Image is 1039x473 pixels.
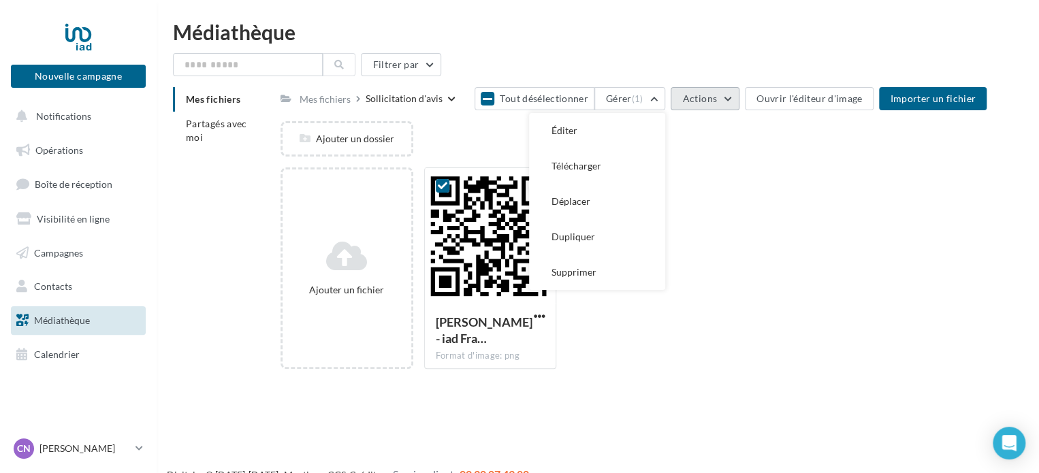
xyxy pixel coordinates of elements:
[300,93,351,106] div: Mes fichiers
[632,93,643,104] span: (1)
[186,118,247,143] span: Partagés avec moi
[8,169,148,199] a: Boîte de réception
[529,219,665,255] button: Dupliquer
[993,427,1025,459] div: Open Intercom Messenger
[879,87,987,110] button: Importer un fichier
[594,87,666,110] button: Gérer(1)
[35,144,83,156] span: Opérations
[529,255,665,290] button: Supprimer
[34,280,72,292] span: Contacts
[186,93,240,105] span: Mes fichiers
[529,184,665,219] button: Déplacer
[8,136,148,165] a: Opérations
[366,92,443,105] div: Sollicitation d'avis
[890,93,976,104] span: Importer un fichier
[529,113,665,148] button: Éditer
[361,53,441,76] button: Filtrer par
[436,314,532,346] span: Christelle NITU-BILA - iad France - MONTÉVRAIN - 77144 - QR code sollicitation avis Google
[34,246,83,258] span: Campagnes
[35,178,112,190] span: Boîte de réception
[288,283,406,297] div: Ajouter un fichier
[17,442,31,455] span: CN
[11,436,146,461] a: CN [PERSON_NAME]
[37,213,110,225] span: Visibilité en ligne
[8,306,148,335] a: Médiathèque
[11,65,146,88] button: Nouvelle campagne
[8,205,148,233] a: Visibilité en ligne
[8,272,148,301] a: Contacts
[36,110,91,122] span: Notifications
[173,22,1023,42] div: Médiathèque
[34,314,90,326] span: Médiathèque
[34,348,80,360] span: Calendrier
[671,87,739,110] button: Actions
[436,350,545,362] div: Format d'image: png
[8,340,148,369] a: Calendrier
[39,442,130,455] p: [PERSON_NAME]
[682,93,716,104] span: Actions
[283,132,411,146] div: Ajouter un dossier
[529,148,665,184] button: Télécharger
[475,87,594,110] button: Tout désélectionner
[745,87,874,110] button: Ouvrir l'éditeur d'image
[8,102,143,131] button: Notifications
[8,239,148,267] a: Campagnes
